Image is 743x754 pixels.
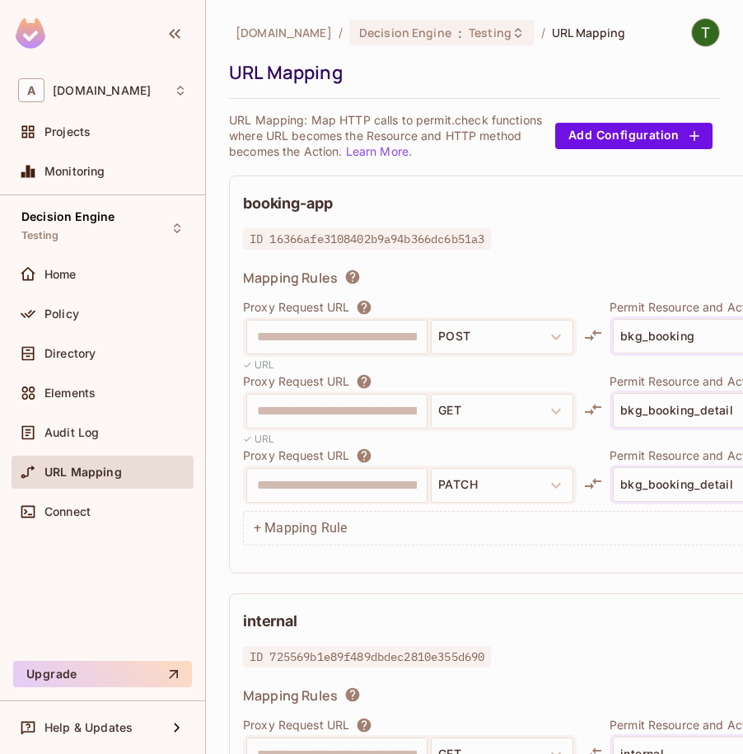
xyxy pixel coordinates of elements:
button: Add Configuration [555,123,713,149]
span: Workspace: abclojistik.com [53,84,151,97]
span: the active workspace [236,25,332,40]
h2: booking-app [243,194,332,213]
span: ID 725569b1e89f489dbdec2810e355d690 [243,646,491,667]
p: Proxy Request URL [243,447,349,464]
span: Elements [44,386,96,400]
span: URL Mapping [44,466,122,479]
img: Taha ÇEKEN [692,19,719,46]
h2: internal [243,611,297,631]
span: Connect [44,505,91,518]
p: ✓ URL [243,357,275,372]
span: Policy [44,307,79,321]
button: GET [431,394,573,429]
li: / [339,25,343,40]
p: Proxy Request URL [243,299,349,316]
span: Directory [44,347,96,360]
img: SReyMgAAAABJRU5ErkJggg== [16,18,45,49]
button: Upgrade [13,661,192,687]
span: Monitoring [44,165,105,178]
span: Projects [44,125,91,138]
span: Help & Updates [44,721,133,734]
span: Audit Log [44,426,99,439]
button: PATCH [431,468,573,503]
span: Mapping Rules [243,269,338,287]
span: ID 16366afe3108402b9a94b366dc6b51a3 [243,228,491,250]
span: Home [44,268,77,281]
span: Decision Engine [359,25,451,40]
span: Testing [469,25,512,40]
p: Proxy Request URL [243,373,349,390]
span: A [18,78,44,102]
span: Testing [21,229,58,242]
span: : [457,26,463,40]
span: Mapping Rules [243,686,338,705]
div: URL Mapping [229,60,712,85]
li: / [541,25,545,40]
a: Learn More. [346,144,412,158]
p: ✓ URL [243,431,275,447]
p: URL Mapping: Map HTTP calls to permit.check functions where URL becomes the Resource and HTTP met... [229,112,555,159]
span: URL Mapping [552,25,625,40]
span: Decision Engine [21,210,114,223]
p: Proxy Request URL [243,717,349,733]
button: POST [431,320,573,354]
